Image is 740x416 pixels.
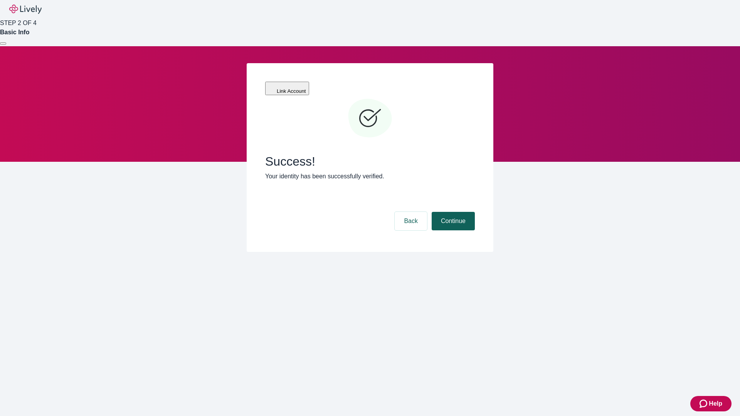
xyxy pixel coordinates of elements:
img: Lively [9,5,42,14]
button: Back [395,212,427,230]
span: Help [709,399,722,408]
svg: Checkmark icon [347,96,393,142]
span: Success! [265,154,475,169]
p: Your identity has been successfully verified. [265,172,475,181]
svg: Zendesk support icon [700,399,709,408]
button: Zendesk support iconHelp [690,396,732,411]
button: Link Account [265,82,309,95]
button: Continue [432,212,475,230]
